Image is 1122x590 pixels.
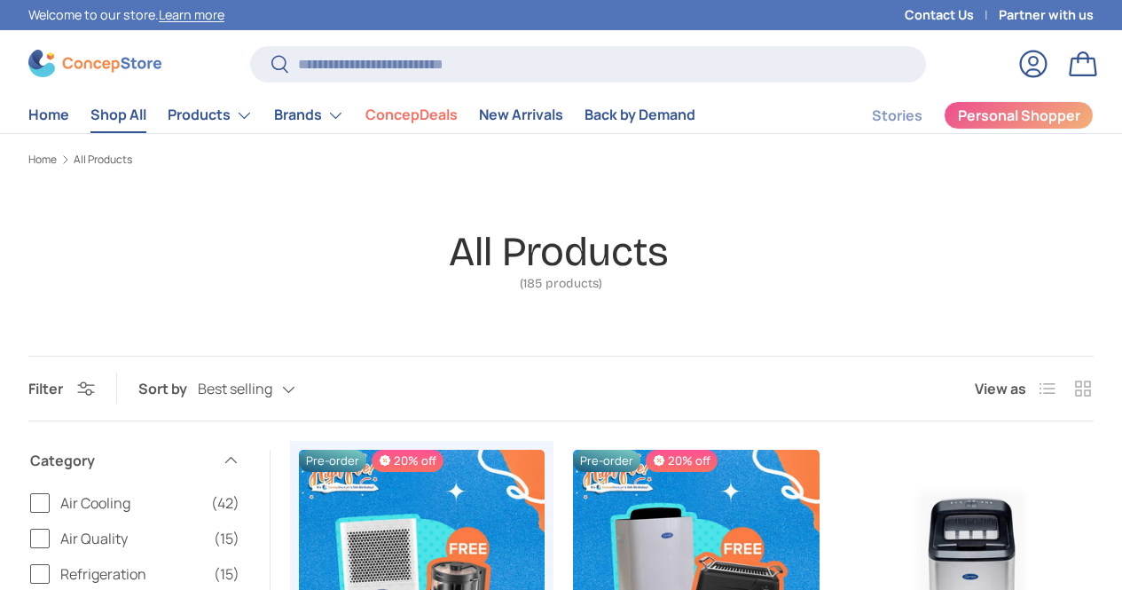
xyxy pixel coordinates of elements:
a: Personal Shopper [944,101,1094,130]
span: (42) [211,492,239,514]
span: 20% off [372,450,443,472]
span: Air Quality [60,528,203,549]
a: Shop All [90,98,146,132]
p: Welcome to our store. [28,5,224,25]
span: Personal Shopper [958,108,1080,122]
a: ConcepDeals [365,98,458,132]
a: Home [28,98,69,132]
h1: All Products [449,227,669,276]
span: Category [30,450,211,471]
span: View as [975,378,1026,399]
summary: Products [157,98,263,133]
label: Sort by [138,378,198,399]
a: New Arrivals [479,98,563,132]
a: Back by Demand [585,98,695,132]
span: Refrigeration [60,563,203,585]
a: Home [28,154,57,165]
a: Learn more [159,6,224,23]
span: Best selling [198,381,272,397]
span: Pre-order [299,450,366,472]
a: Products [168,98,253,133]
a: Stories [872,98,922,133]
a: Partner with us [999,5,1094,25]
span: (15) [214,563,239,585]
span: Pre-order [573,450,640,472]
summary: Category [30,429,239,492]
nav: Secondary [829,98,1094,133]
nav: Primary [28,98,695,133]
a: Brands [274,98,344,133]
img: ConcepStore [28,50,161,77]
summary: Brands [263,98,355,133]
span: (185 products) [449,278,673,290]
span: Filter [28,379,63,398]
span: 20% off [646,450,718,472]
a: All Products [74,154,132,165]
a: Contact Us [905,5,999,25]
span: Air Cooling [60,492,200,514]
span: (15) [214,528,239,549]
button: Best selling [198,374,331,405]
button: Filter [28,379,95,398]
nav: Breadcrumbs [28,152,1094,168]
